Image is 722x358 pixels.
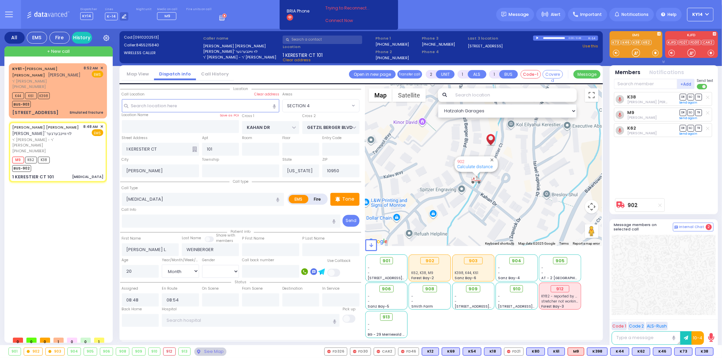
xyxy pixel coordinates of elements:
span: Sanz Bay-6 [455,275,476,281]
label: Last Name [182,236,201,241]
span: K398 [38,92,50,99]
span: ר' [PERSON_NAME] - ר' [PERSON_NAME] [12,137,81,148]
div: CAR2 [374,348,395,356]
span: SECTION 4 [282,99,359,112]
div: ALS [568,348,584,356]
span: 905 [555,258,565,264]
label: On Scene [202,286,219,291]
span: BG - 29 Merriewold S. [368,332,406,337]
span: Phone 2 [375,49,419,55]
span: 1 [94,338,104,343]
label: Age [122,258,129,263]
div: BLS [587,348,608,356]
div: 904 [68,348,81,355]
span: Abraham Schwartz [627,115,657,120]
div: ARON MATTESYUHI L. WEINBERGER [485,127,497,147]
div: BLS [422,348,439,356]
span: EMS [92,129,103,136]
label: Gender [202,258,215,263]
div: BLS [484,348,501,356]
label: Medic on call [157,7,178,12]
span: DR [680,125,686,131]
label: Location Name [122,112,149,118]
div: K73 [674,348,693,356]
label: P Last Name [302,236,325,241]
a: Open this area in Google Maps (opens a new window) [367,237,389,246]
a: FD30 [690,40,701,45]
span: 910 [513,286,521,292]
span: 0 [26,338,37,343]
span: 904 [512,258,521,264]
label: [PHONE_NUMBER] [375,55,409,60]
button: Message [573,70,600,79]
span: 8455215840 [136,42,159,48]
span: Important [580,12,602,18]
span: TR [695,109,702,116]
div: 902 [24,348,43,355]
span: EMS [92,71,103,77]
span: SECTION 4 [283,99,350,112]
span: - [368,322,370,327]
div: See map [194,348,226,356]
button: UNIT [436,70,455,79]
span: [PERSON_NAME]' לוי וויינבערגער [12,131,72,136]
label: EMS [289,195,308,203]
span: - [498,294,500,299]
img: red-radio-icon.svg [353,350,356,353]
span: BUS-903 [12,101,31,108]
span: - [411,299,413,304]
span: Clear address [283,57,311,63]
span: AT - 2 [GEOGRAPHIC_DATA] [542,275,592,281]
div: Year/Month/Week/Day [162,258,199,263]
input: Search member [614,79,677,89]
span: SO [687,94,694,100]
span: 1 [53,338,64,343]
span: M9 [165,13,170,19]
div: 908 [116,348,129,355]
div: FD21 [504,348,524,356]
div: BLS [548,348,565,356]
div: FD30 [350,348,371,356]
label: Street Address [122,135,148,141]
div: K46 [653,348,672,356]
div: 902 [420,257,439,265]
div: K44 [610,348,629,356]
a: Connect Now [325,18,379,24]
span: Trying to Reconnect... [325,5,379,11]
label: Township [202,157,219,162]
label: Fire units on call [186,7,212,12]
div: 905 [84,348,97,355]
label: Areas [282,92,292,97]
span: DR [680,109,686,116]
button: Code 1 [612,322,627,330]
span: - [368,294,370,299]
div: [STREET_ADDRESS] [12,109,59,116]
span: Message [509,11,529,18]
span: KY14 [693,12,703,18]
span: Phone 1 [375,36,419,41]
span: BUS-902 [12,165,31,172]
div: 910 [149,348,160,355]
div: K62 [632,348,650,356]
span: [0910202513] [133,35,159,40]
label: [PHONE_NUMBER] [375,42,409,47]
div: 909 [132,348,145,355]
span: 908 [425,286,434,292]
span: Forest Bay-2 [411,275,434,281]
label: Location [283,44,373,50]
span: - [455,294,457,299]
span: KY82 - reported by KY83 [542,294,584,299]
span: Alert [551,12,561,18]
button: Code 2 [628,322,645,330]
label: Lines [105,7,129,12]
a: 902 [628,203,638,208]
a: Send again [680,116,698,120]
label: Cad: [124,35,201,40]
div: FD46 [398,348,419,356]
span: KY61 - [12,66,25,71]
label: P First Name [242,236,264,241]
span: 8:52 AM [84,66,98,71]
a: [STREET_ADDRESS] [468,43,503,49]
span: ✕ [100,65,103,71]
button: KY14 [687,8,714,21]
